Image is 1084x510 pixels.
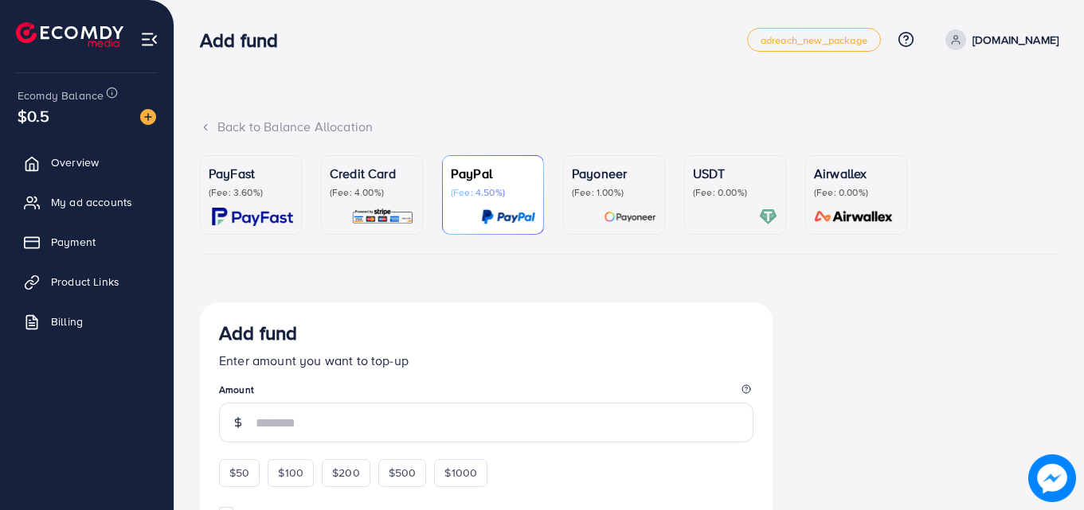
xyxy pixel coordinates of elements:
h3: Add fund [219,321,297,345]
span: Overview [51,154,99,170]
img: menu [140,30,158,49]
span: $100 [278,465,303,481]
span: Product Links [51,274,119,290]
img: image [1028,454,1076,502]
img: logo [16,22,123,47]
p: [DOMAIN_NAME] [972,30,1059,49]
p: (Fee: 0.00%) [814,186,898,199]
p: PayFast [209,164,293,183]
img: image [140,109,156,125]
span: $50 [229,465,249,481]
img: card [604,208,656,226]
a: Payment [12,226,162,258]
span: My ad accounts [51,194,132,210]
p: USDT [693,164,777,183]
a: Overview [12,146,162,178]
img: card [759,208,777,226]
a: My ad accounts [12,186,162,218]
p: Enter amount you want to top-up [219,351,753,370]
p: (Fee: 0.00%) [693,186,777,199]
div: Back to Balance Allocation [200,118,1059,136]
span: Ecomdy Balance [18,88,104,103]
p: (Fee: 4.00%) [330,186,414,199]
span: Payment [51,234,96,250]
span: Billing [51,313,83,329]
img: card [809,208,898,226]
legend: Amount [219,383,753,403]
p: (Fee: 1.00%) [572,186,656,199]
img: card [481,208,535,226]
a: Product Links [12,266,162,298]
p: PayPal [451,164,535,183]
span: adreach_new_package [761,35,867,45]
span: $1000 [444,465,477,481]
img: card [351,208,414,226]
p: Credit Card [330,164,414,183]
span: $500 [389,465,417,481]
a: adreach_new_package [747,28,881,52]
a: [DOMAIN_NAME] [939,29,1059,50]
a: Billing [12,306,162,337]
span: $0.5 [18,104,50,127]
p: Payoneer [572,164,656,183]
img: card [212,208,293,226]
span: $200 [332,465,360,481]
p: (Fee: 3.60%) [209,186,293,199]
p: (Fee: 4.50%) [451,186,535,199]
p: Airwallex [814,164,898,183]
h3: Add fund [200,29,291,52]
